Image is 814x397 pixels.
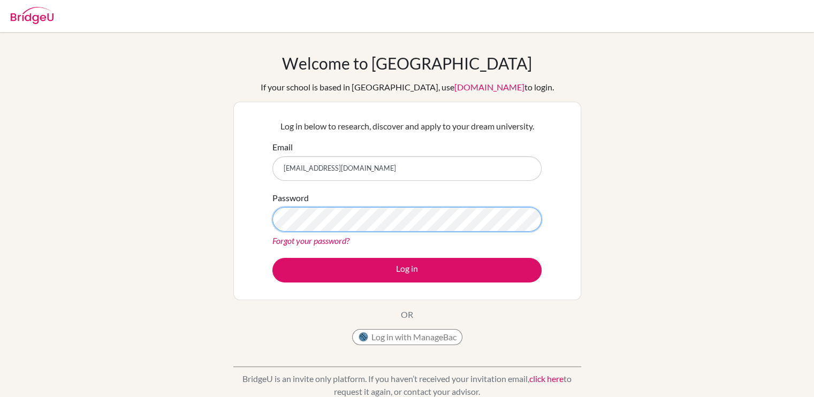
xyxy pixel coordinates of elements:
p: Log in below to research, discover and apply to your dream university. [272,120,542,133]
label: Password [272,192,309,204]
a: click here [529,373,564,384]
button: Log in [272,258,542,283]
button: Log in with ManageBac [352,329,462,345]
div: If your school is based in [GEOGRAPHIC_DATA], use to login. [261,81,554,94]
a: Forgot your password? [272,235,349,246]
h1: Welcome to [GEOGRAPHIC_DATA] [282,54,532,73]
label: Email [272,141,293,154]
p: OR [401,308,413,321]
a: [DOMAIN_NAME] [454,82,524,92]
img: Bridge-U [11,7,54,24]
